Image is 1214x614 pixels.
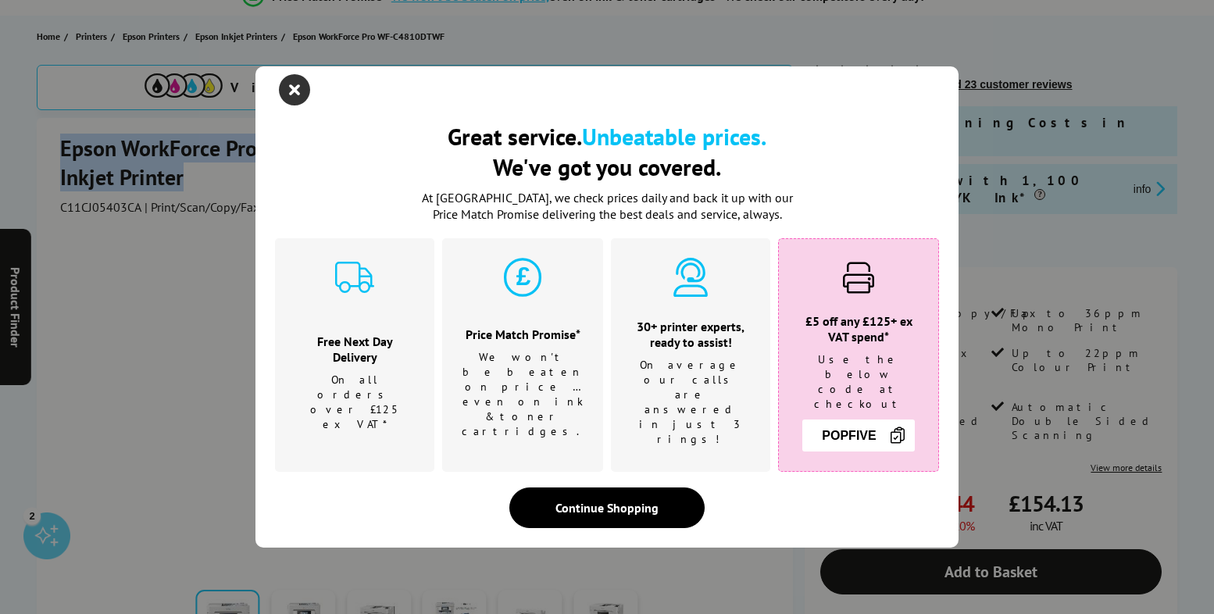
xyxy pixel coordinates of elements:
div: Continue Shopping [509,487,705,528]
img: price-promise-cyan.svg [503,258,542,297]
img: Copy Icon [888,426,907,444]
h3: 30+ printer experts, ready to assist! [630,319,751,350]
p: At [GEOGRAPHIC_DATA], we check prices daily and back it up with our Price Match Promise deliverin... [412,190,802,223]
h3: Free Next Day Delivery [295,334,415,365]
p: On all orders over £125 ex VAT* [295,373,415,432]
b: Unbeatable prices. [582,121,766,152]
img: expert-cyan.svg [671,258,710,297]
h2: Great service. We've got you covered. [275,121,939,182]
p: Use the below code at checkout [798,352,919,412]
h3: £5 off any £125+ ex VAT spend* [798,313,919,344]
img: delivery-cyan.svg [335,258,374,297]
p: We won't be beaten on price …even on ink & toner cartridges. [462,350,584,439]
p: On average our calls are answered in just 3 rings! [630,358,751,447]
button: close modal [283,78,306,102]
h3: Price Match Promise* [462,327,584,342]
